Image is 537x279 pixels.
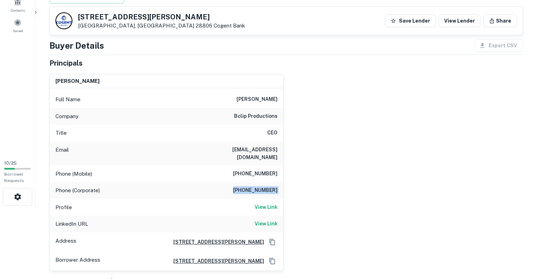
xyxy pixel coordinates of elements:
[41,23,94,34] div: Sending borrower request to AI...
[2,16,33,35] a: Saved
[483,14,517,27] button: Share
[55,237,76,247] p: Address
[255,203,278,211] h6: View Link
[255,203,278,212] a: View Link
[168,238,264,246] a: [STREET_ADDRESS][PERSON_NAME]
[234,112,278,121] h6: bclip productions
[78,23,245,29] p: [GEOGRAPHIC_DATA], [GEOGRAPHIC_DATA] 28806
[55,203,72,212] p: Profile
[13,28,23,34] span: Saved
[255,220,278,228] a: View Link
[55,95,80,104] p: Full Name
[267,256,278,266] button: Copy Address
[267,129,278,137] h6: CEO
[55,170,92,178] p: Phone (Mobile)
[55,129,67,137] p: Title
[385,14,436,27] button: Save Lender
[55,186,100,195] p: Phone (Corporate)
[49,58,83,68] h5: Principals
[55,256,100,266] p: Borrower Address
[55,146,69,161] p: Email
[438,14,481,27] a: View Lender
[55,112,78,121] p: Company
[4,160,17,166] span: 10 / 25
[168,257,264,265] a: [STREET_ADDRESS][PERSON_NAME]
[267,237,278,247] button: Copy Address
[237,95,278,104] h6: [PERSON_NAME]
[11,7,25,13] span: Contacts
[78,13,245,20] h5: [STREET_ADDRESS][PERSON_NAME]
[255,220,278,228] h6: View Link
[55,220,88,228] p: LinkedIn URL
[233,186,278,195] h6: [PHONE_NUMBER]
[233,170,278,178] h6: [PHONE_NUMBER]
[193,146,278,161] h6: [EMAIL_ADDRESS][DOMAIN_NAME]
[49,39,104,52] h4: Buyer Details
[502,223,537,256] iframe: Chat Widget
[55,77,100,85] h6: [PERSON_NAME]
[4,172,24,183] span: Borrower Requests
[214,23,245,29] a: Cogent Bank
